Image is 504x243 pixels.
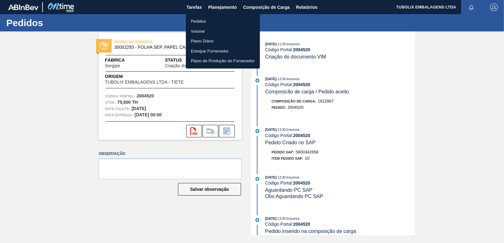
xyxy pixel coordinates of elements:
[186,56,260,66] a: Plano de Produção do Fornecedor
[186,36,260,46] a: Plano Diário
[186,26,260,36] a: Volume
[186,46,260,56] a: Estoque Fornecedor
[186,16,260,26] a: Pedidos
